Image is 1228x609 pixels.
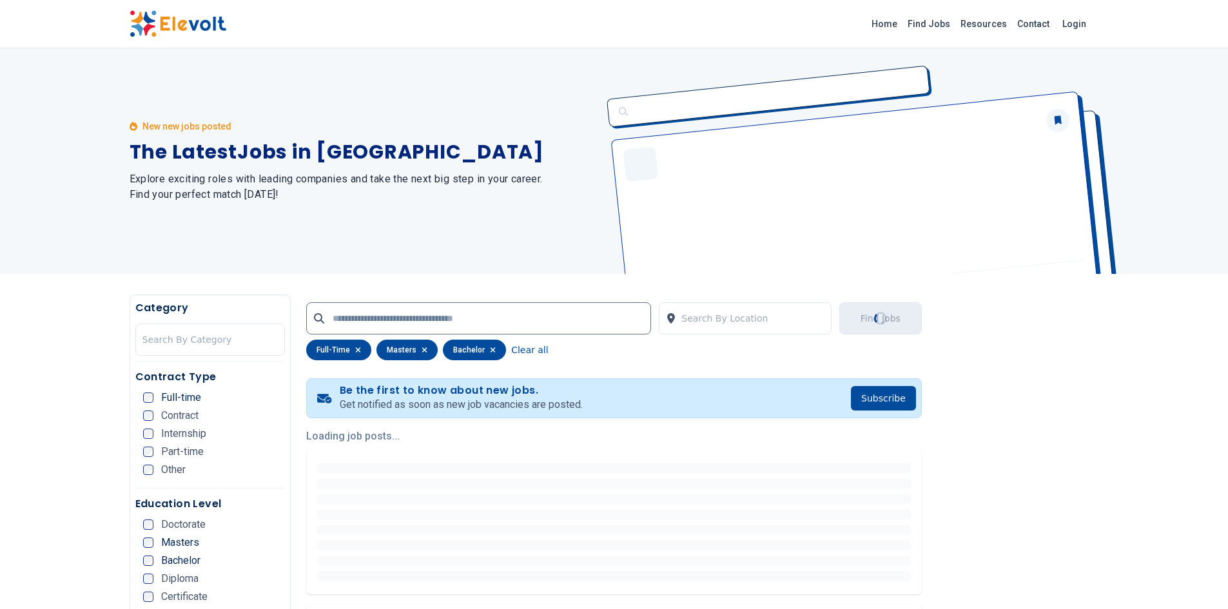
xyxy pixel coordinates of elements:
img: Elevolt [130,10,226,37]
p: Get notified as soon as new job vacancies are posted. [340,397,583,412]
span: Full-time [161,392,201,403]
h5: Education Level [135,496,286,512]
h4: Be the first to know about new jobs. [340,384,583,397]
a: Login [1055,11,1094,37]
span: Doctorate [161,519,206,530]
span: Bachelor [161,556,200,566]
div: bachelor [443,340,506,360]
a: Home [866,14,902,34]
span: Internship [161,429,206,439]
a: Contact [1012,14,1055,34]
a: Find Jobs [902,14,955,34]
p: Loading job posts... [306,429,922,444]
h2: Explore exciting roles with leading companies and take the next big step in your career. Find you... [130,171,599,202]
input: Full-time [143,392,153,403]
input: Doctorate [143,519,153,530]
h5: Contract Type [135,369,286,385]
div: masters [376,340,438,360]
input: Contract [143,411,153,421]
span: Certificate [161,592,208,602]
input: Part-time [143,447,153,457]
button: Find JobsLoading... [839,302,922,334]
p: New new jobs posted [142,120,231,133]
h1: The Latest Jobs in [GEOGRAPHIC_DATA] [130,140,599,164]
div: full-time [306,340,371,360]
input: Masters [143,537,153,548]
button: Clear all [511,340,548,360]
h5: Category [135,300,286,316]
input: Internship [143,429,153,439]
button: Subscribe [851,386,916,411]
input: Diploma [143,574,153,584]
input: Certificate [143,592,153,602]
span: Part-time [161,447,204,457]
a: Resources [955,14,1012,34]
input: Bachelor [143,556,153,566]
span: Diploma [161,574,199,584]
span: Other [161,465,186,475]
input: Other [143,465,153,475]
span: Masters [161,537,199,548]
div: Loading... [872,309,890,327]
span: Contract [161,411,199,421]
